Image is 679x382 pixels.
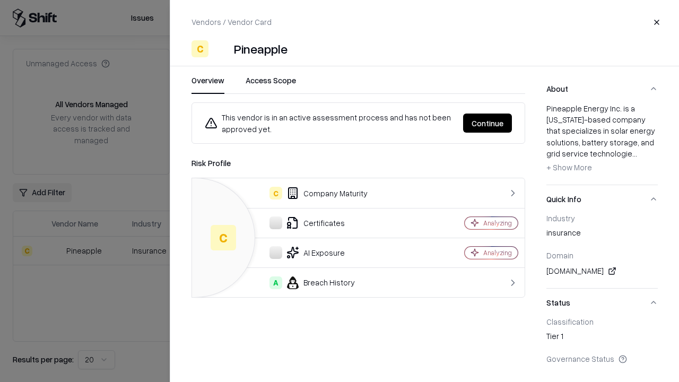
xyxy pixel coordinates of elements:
button: Access Scope [246,75,296,94]
button: + Show More [546,159,592,176]
div: C [211,225,236,250]
div: Tier 1 [546,331,658,345]
span: ... [632,149,637,158]
p: Vendors / Vendor Card [191,16,272,28]
div: Certificates [201,216,428,229]
div: Risk Profile [191,157,525,169]
div: Quick Info [546,213,658,288]
button: Continue [463,114,512,133]
div: A [269,276,282,289]
div: [DOMAIN_NAME] [546,265,658,277]
div: Pineapple [234,40,288,57]
div: Domain [546,250,658,260]
div: Governance Status [546,354,658,363]
button: About [546,75,658,103]
div: About [546,103,658,185]
div: C [269,187,282,199]
button: Quick Info [546,185,658,213]
div: Company Maturity [201,187,428,199]
img: Pineapple [213,40,230,57]
div: Pineapple Energy Inc. is a [US_STATE]-based company that specializes in solar energy solutions, b... [546,103,658,176]
div: C [191,40,208,57]
div: Industry [546,213,658,223]
button: Status [546,289,658,317]
div: Breach History [201,276,428,289]
div: Analyzing [483,219,512,228]
div: Classification [546,317,658,326]
div: Analyzing [483,248,512,257]
div: AI Exposure [201,246,428,259]
span: + Show More [546,162,592,172]
div: This vendor is in an active assessment process and has not been approved yet. [205,111,455,135]
button: Overview [191,75,224,94]
div: insurance [546,227,658,242]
